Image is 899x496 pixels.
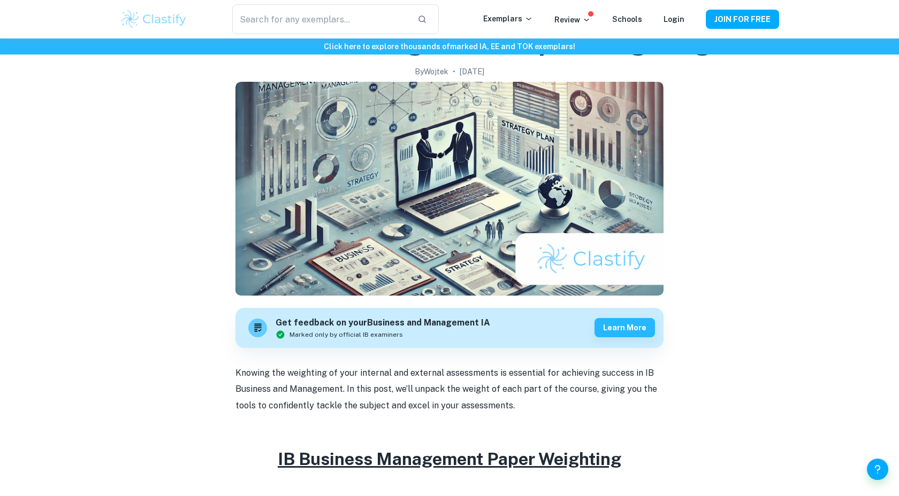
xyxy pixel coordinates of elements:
[120,9,188,30] img: Clastify logo
[235,308,664,348] a: Get feedback on yourBusiness and Management IAMarked only by official IB examinersLearn more
[232,4,409,34] input: Search for any exemplars...
[2,41,897,52] h6: Click here to explore thousands of marked IA, EE and TOK exemplars !
[867,459,888,480] button: Help and Feedback
[235,82,664,296] img: IB Business Management Paper Weighting cover image
[706,10,779,29] button: JOIN FOR FREE
[276,316,490,330] h6: Get feedback on your Business and Management IA
[460,66,484,77] h2: [DATE]
[289,330,403,339] span: Marked only by official IB examiners
[554,14,591,26] p: Review
[664,15,684,24] a: Login
[415,66,448,77] h2: By Wojtek
[453,66,455,77] p: •
[235,365,664,414] p: Knowing the weighting of your internal and external assessments is essential for achieving succes...
[278,449,621,469] u: IB Business Management Paper Weighting
[612,15,642,24] a: Schools
[483,13,533,25] p: Exemplars
[595,318,655,337] button: Learn more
